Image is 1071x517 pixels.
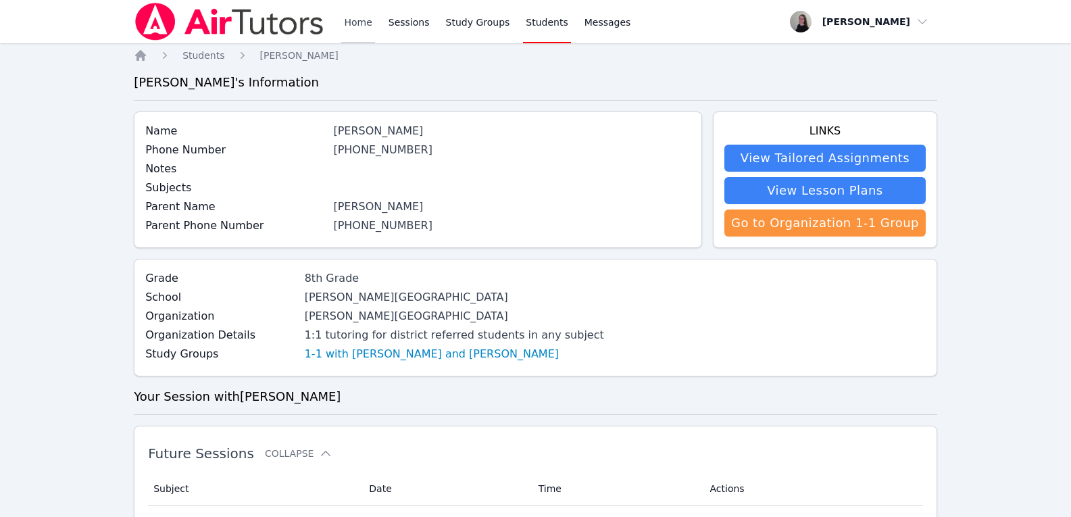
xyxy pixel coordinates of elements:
[145,289,297,305] label: School
[145,199,325,215] label: Parent Name
[145,218,325,234] label: Parent Phone Number
[724,177,926,204] a: View Lesson Plans
[134,387,937,406] h3: Your Session with [PERSON_NAME]
[260,50,339,61] span: [PERSON_NAME]
[724,145,926,172] a: View Tailored Assignments
[305,270,604,287] div: 8th Grade
[724,210,926,237] a: Go to Organization 1-1 Group
[145,180,325,196] label: Subjects
[134,49,937,62] nav: Breadcrumb
[333,143,432,156] a: [PHONE_NUMBER]
[260,49,339,62] a: [PERSON_NAME]
[145,327,297,343] label: Organization Details
[333,199,691,215] div: [PERSON_NAME]
[530,472,702,506] th: Time
[305,289,604,305] div: [PERSON_NAME][GEOGRAPHIC_DATA]
[305,346,559,362] a: 1-1 with [PERSON_NAME] and [PERSON_NAME]
[305,308,604,324] div: [PERSON_NAME][GEOGRAPHIC_DATA]
[145,308,297,324] label: Organization
[305,327,604,343] div: 1:1 tutoring for district referred students in any subject
[145,270,297,287] label: Grade
[584,16,631,29] span: Messages
[182,50,224,61] span: Students
[145,142,325,158] label: Phone Number
[148,472,361,506] th: Subject
[265,447,332,460] button: Collapse
[145,123,325,139] label: Name
[701,472,922,506] th: Actions
[724,123,926,139] h4: Links
[145,346,297,362] label: Study Groups
[361,472,530,506] th: Date
[148,445,254,462] span: Future Sessions
[134,73,937,92] h3: [PERSON_NAME] 's Information
[333,123,691,139] div: [PERSON_NAME]
[182,49,224,62] a: Students
[134,3,325,41] img: Air Tutors
[333,219,432,232] a: [PHONE_NUMBER]
[145,161,325,177] label: Notes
